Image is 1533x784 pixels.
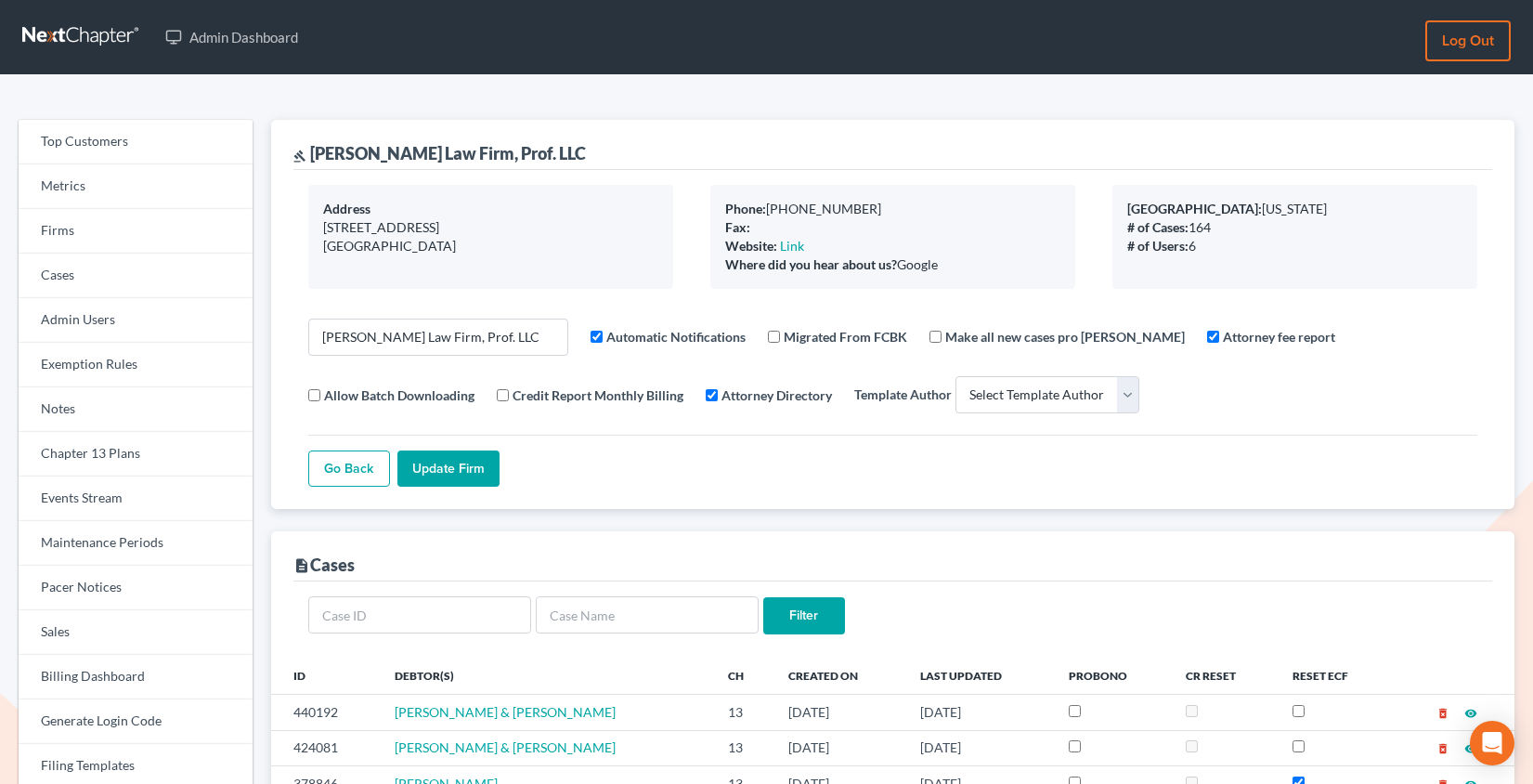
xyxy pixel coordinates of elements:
[536,596,759,634] input: Case Name
[293,150,306,163] i: gavel
[905,695,1054,730] td: [DATE]
[271,730,380,765] td: 424081
[324,385,474,405] label: Allow Batch Downloading
[323,237,658,255] div: [GEOGRAPHIC_DATA]
[713,695,773,730] td: 13
[1436,704,1449,720] a: delete_forever
[19,610,253,655] a: Sales
[1464,742,1477,755] i: visibility
[905,657,1054,694] th: Last Updated
[323,218,658,237] div: [STREET_ADDRESS]
[19,209,253,254] a: Firms
[293,554,355,576] div: Cases
[397,451,500,488] input: Update Firm
[19,343,253,387] a: Exemption Rules
[725,219,750,235] b: Fax:
[19,254,253,298] a: Cases
[713,730,773,765] td: 13
[725,201,766,216] b: Phone:
[1470,721,1514,765] div: Open Intercom Messenger
[308,596,531,634] input: Case ID
[1464,704,1477,720] a: visibility
[780,238,804,254] a: Link
[945,327,1185,346] label: Make all new cases pro [PERSON_NAME]
[1127,238,1189,254] b: # of Users:
[1436,742,1449,755] i: delete_forever
[19,699,253,744] a: Generate Login Code
[19,655,253,699] a: Billing Dashboard
[19,164,253,209] a: Metrics
[1127,218,1462,237] div: 164
[308,451,390,488] a: Go Back
[1054,657,1171,694] th: ProBono
[773,695,905,730] td: [DATE]
[293,557,310,574] i: description
[1127,200,1462,218] div: [US_STATE]
[19,120,253,164] a: Top Customers
[1171,657,1277,694] th: CR Reset
[773,730,905,765] td: [DATE]
[293,142,586,164] div: [PERSON_NAME] Law Firm, Prof. LLC
[380,657,713,694] th: Debtor(s)
[1425,20,1511,61] a: Log out
[725,200,1060,218] div: [PHONE_NUMBER]
[713,657,773,694] th: Ch
[725,238,777,254] b: Website:
[395,739,616,755] a: [PERSON_NAME] & [PERSON_NAME]
[784,327,907,346] label: Migrated From FCBK
[395,704,616,720] a: [PERSON_NAME] & [PERSON_NAME]
[1436,739,1449,755] a: delete_forever
[1278,657,1391,694] th: Reset ECF
[1464,739,1477,755] a: visibility
[1223,327,1335,346] label: Attorney fee report
[19,387,253,432] a: Notes
[19,566,253,610] a: Pacer Notices
[1464,707,1477,720] i: visibility
[1436,707,1449,720] i: delete_forever
[1127,201,1262,216] b: [GEOGRAPHIC_DATA]:
[323,201,370,216] b: Address
[1127,219,1189,235] b: # of Cases:
[905,730,1054,765] td: [DATE]
[513,385,683,405] label: Credit Report Monthly Billing
[725,256,897,272] b: Where did you hear about us?
[271,657,380,694] th: ID
[721,385,832,405] label: Attorney Directory
[854,385,952,404] label: Template Author
[19,432,253,477] a: Chapter 13 Plans
[725,255,1060,274] div: Google
[19,298,253,343] a: Admin Users
[19,477,253,521] a: Events Stream
[773,657,905,694] th: Created On
[606,327,746,346] label: Automatic Notifications
[271,695,380,730] td: 440192
[763,597,845,634] input: Filter
[156,20,307,54] a: Admin Dashboard
[19,521,253,566] a: Maintenance Periods
[1127,237,1462,255] div: 6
